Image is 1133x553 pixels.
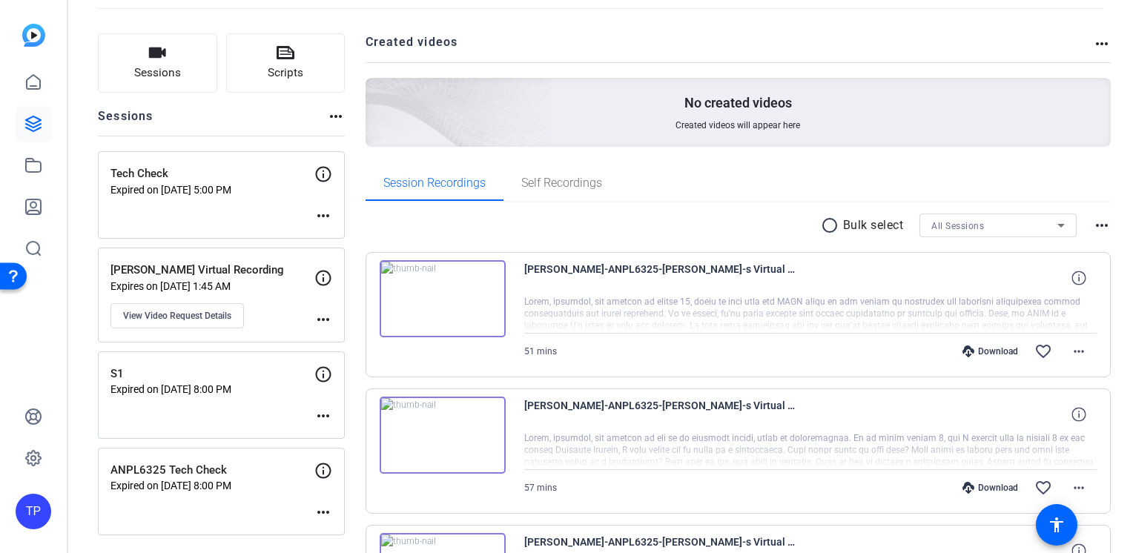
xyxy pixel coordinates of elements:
[134,64,181,82] span: Sessions
[524,260,799,296] span: [PERSON_NAME]-ANPL6325-[PERSON_NAME]-s Virtual Recording-1758815248524-screen
[1093,216,1111,234] mat-icon: more_horiz
[1034,342,1052,360] mat-icon: favorite_border
[110,165,314,182] p: Tech Check
[843,216,904,234] p: Bulk select
[226,33,346,93] button: Scripts
[955,482,1025,494] div: Download
[110,462,314,479] p: ANPL6325 Tech Check
[380,397,506,474] img: thumb-nail
[16,494,51,529] div: TP
[821,216,843,234] mat-icon: radio_button_unchecked
[955,345,1025,357] div: Download
[366,33,1094,62] h2: Created videos
[1093,35,1111,53] mat-icon: more_horiz
[22,24,45,47] img: blue-gradient.svg
[524,346,557,357] span: 51 mins
[1034,479,1052,497] mat-icon: favorite_border
[110,280,314,292] p: Expires on [DATE] 1:45 AM
[1070,342,1088,360] mat-icon: more_horiz
[110,262,314,279] p: [PERSON_NAME] Virtual Recording
[524,483,557,493] span: 57 mins
[314,503,332,521] mat-icon: more_horiz
[123,310,231,322] span: View Video Request Details
[684,94,792,112] p: No created videos
[314,311,332,328] mat-icon: more_horiz
[380,260,506,337] img: thumb-nail
[110,365,314,383] p: S1
[268,64,303,82] span: Scripts
[110,303,244,328] button: View Video Request Details
[521,177,602,189] span: Self Recordings
[1070,479,1088,497] mat-icon: more_horiz
[1048,516,1066,534] mat-icon: accessibility
[327,107,345,125] mat-icon: more_horiz
[98,33,217,93] button: Sessions
[383,177,486,189] span: Session Recordings
[524,397,799,432] span: [PERSON_NAME]-ANPL6325-[PERSON_NAME]-s Virtual Recording-1758466421993-screen
[110,480,314,491] p: Expired on [DATE] 8:00 PM
[110,184,314,196] p: Expired on [DATE] 5:00 PM
[314,207,332,225] mat-icon: more_horiz
[931,221,984,231] span: All Sessions
[110,383,314,395] p: Expired on [DATE] 8:00 PM
[98,107,153,136] h2: Sessions
[314,407,332,425] mat-icon: more_horiz
[675,119,800,131] span: Created videos will appear here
